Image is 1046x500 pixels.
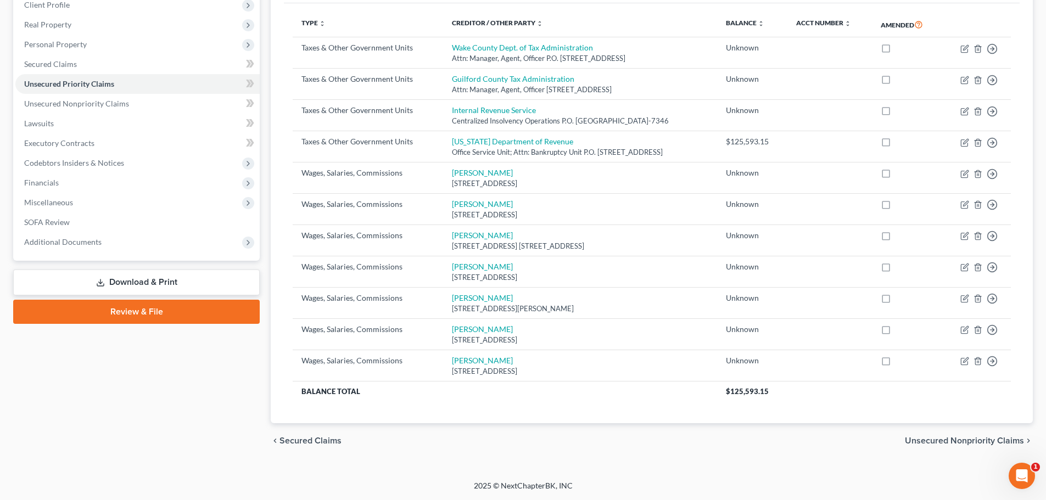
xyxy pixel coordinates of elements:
div: Unknown [726,42,779,53]
span: Unsecured Nonpriority Claims [24,99,129,108]
span: Codebtors Insiders & Notices [24,158,124,167]
a: Internal Revenue Service [452,105,536,115]
a: Download & Print [13,269,260,295]
a: [US_STATE] Department of Revenue [452,137,573,146]
a: [PERSON_NAME] [452,168,513,177]
a: Review & File [13,300,260,324]
div: Wages, Salaries, Commissions [301,167,434,178]
span: Executory Contracts [24,138,94,148]
div: [STREET_ADDRESS] [STREET_ADDRESS] [452,241,708,251]
i: chevron_right [1024,436,1033,445]
div: Wages, Salaries, Commissions [301,230,434,241]
div: $125,593.15 [726,136,779,147]
a: [PERSON_NAME] [452,231,513,240]
div: Unknown [726,199,779,210]
a: Acct Number unfold_more [796,19,851,27]
span: Secured Claims [24,59,77,69]
a: SOFA Review [15,212,260,232]
div: [STREET_ADDRESS] [452,178,708,189]
a: Creditor / Other Party unfold_more [452,19,543,27]
div: Taxes & Other Government Units [301,105,434,116]
div: [STREET_ADDRESS] [452,272,708,283]
span: Additional Documents [24,237,102,246]
a: [PERSON_NAME] [452,262,513,271]
th: Balance Total [293,381,717,401]
span: Personal Property [24,40,87,49]
div: Unknown [726,230,779,241]
div: 2025 © NextChapterBK, INC [210,480,836,500]
div: Unknown [726,355,779,366]
a: Unsecured Nonpriority Claims [15,94,260,114]
span: Real Property [24,20,71,29]
i: unfold_more [844,20,851,27]
th: Amended [872,12,942,37]
span: Unsecured Priority Claims [24,79,114,88]
i: unfold_more [758,20,764,27]
div: Taxes & Other Government Units [301,74,434,85]
span: 1 [1031,463,1040,471]
span: Financials [24,178,59,187]
div: Taxes & Other Government Units [301,42,434,53]
a: [PERSON_NAME] [452,293,513,302]
i: chevron_left [271,436,279,445]
a: [PERSON_NAME] [452,199,513,209]
button: Unsecured Nonpriority Claims chevron_right [905,436,1033,445]
div: Unknown [726,167,779,178]
div: Unknown [726,261,779,272]
div: Unknown [726,293,779,304]
a: Type unfold_more [301,19,326,27]
div: Taxes & Other Government Units [301,136,434,147]
div: [STREET_ADDRESS] [452,210,708,220]
div: [STREET_ADDRESS] [452,335,708,345]
a: [PERSON_NAME] [452,356,513,365]
div: Centralized Insolvency Operations P.O. [GEOGRAPHIC_DATA]-7346 [452,116,708,126]
div: Unknown [726,105,779,116]
i: unfold_more [536,20,543,27]
span: Unsecured Nonpriority Claims [905,436,1024,445]
div: Wages, Salaries, Commissions [301,261,434,272]
span: Lawsuits [24,119,54,128]
div: Unknown [726,324,779,335]
span: Miscellaneous [24,198,73,207]
a: Guilford County Tax Administration [452,74,574,83]
a: Balance unfold_more [726,19,764,27]
div: Wages, Salaries, Commissions [301,355,434,366]
div: [STREET_ADDRESS][PERSON_NAME] [452,304,708,314]
iframe: Intercom live chat [1009,463,1035,489]
div: Wages, Salaries, Commissions [301,293,434,304]
a: Secured Claims [15,54,260,74]
span: SOFA Review [24,217,70,227]
i: unfold_more [319,20,326,27]
div: Wages, Salaries, Commissions [301,199,434,210]
a: Unsecured Priority Claims [15,74,260,94]
span: Secured Claims [279,436,342,445]
div: [STREET_ADDRESS] [452,366,708,377]
div: Unknown [726,74,779,85]
a: Lawsuits [15,114,260,133]
a: Wake County Dept. of Tax Administration [452,43,593,52]
div: Attn: Manager, Agent, Officer [STREET_ADDRESS] [452,85,708,95]
button: chevron_left Secured Claims [271,436,342,445]
div: Wages, Salaries, Commissions [301,324,434,335]
a: [PERSON_NAME] [452,324,513,334]
div: Attn: Manager, Agent, Officer P.O. [STREET_ADDRESS] [452,53,708,64]
span: $125,593.15 [726,387,769,396]
div: Office Service Unit; Attn: Bankruptcy Unit P.O. [STREET_ADDRESS] [452,147,708,158]
a: Executory Contracts [15,133,260,153]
